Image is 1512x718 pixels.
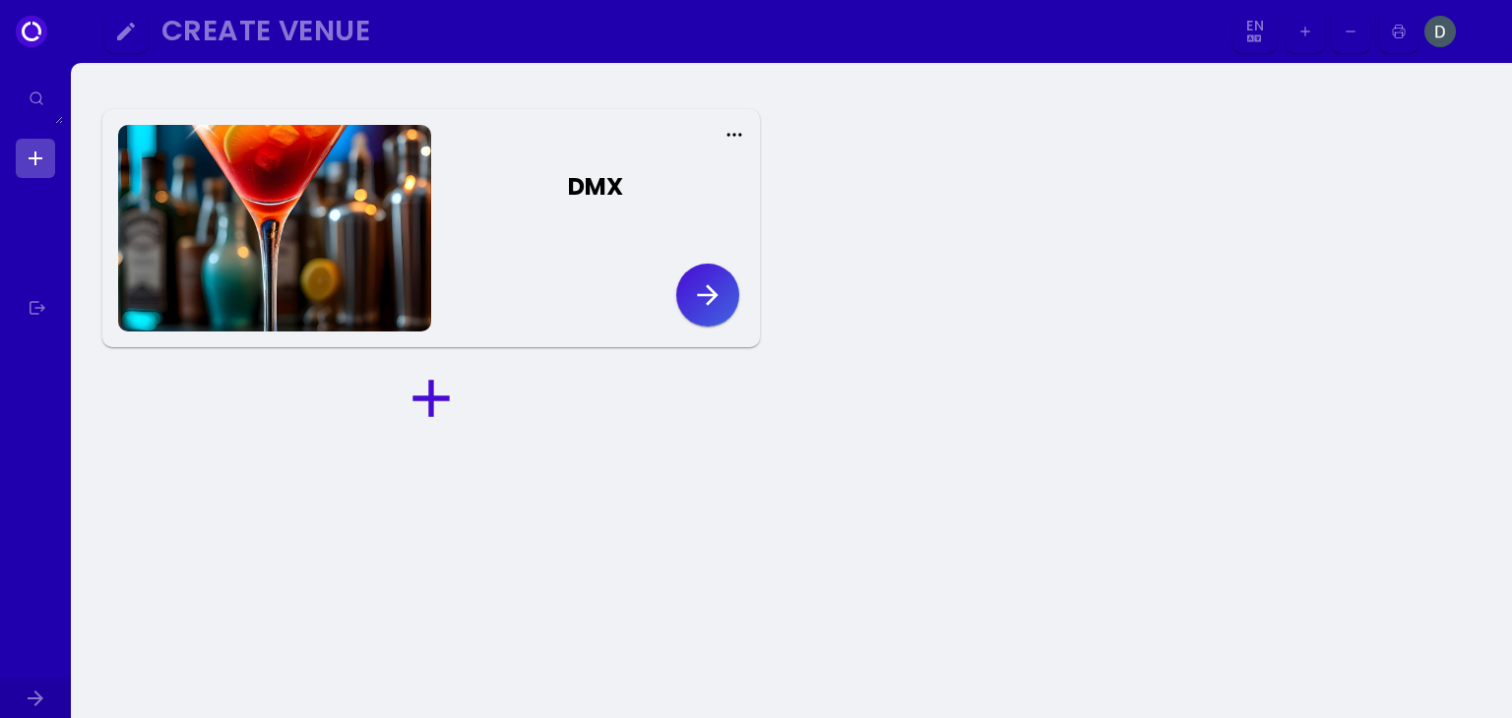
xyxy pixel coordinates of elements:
img: Image [1424,16,1456,47]
div: DMX [568,169,623,205]
img: Image [1462,16,1493,47]
button: Create Venue [154,10,1227,54]
div: Create Venue [161,20,1207,42]
button: DMX [431,145,744,239]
